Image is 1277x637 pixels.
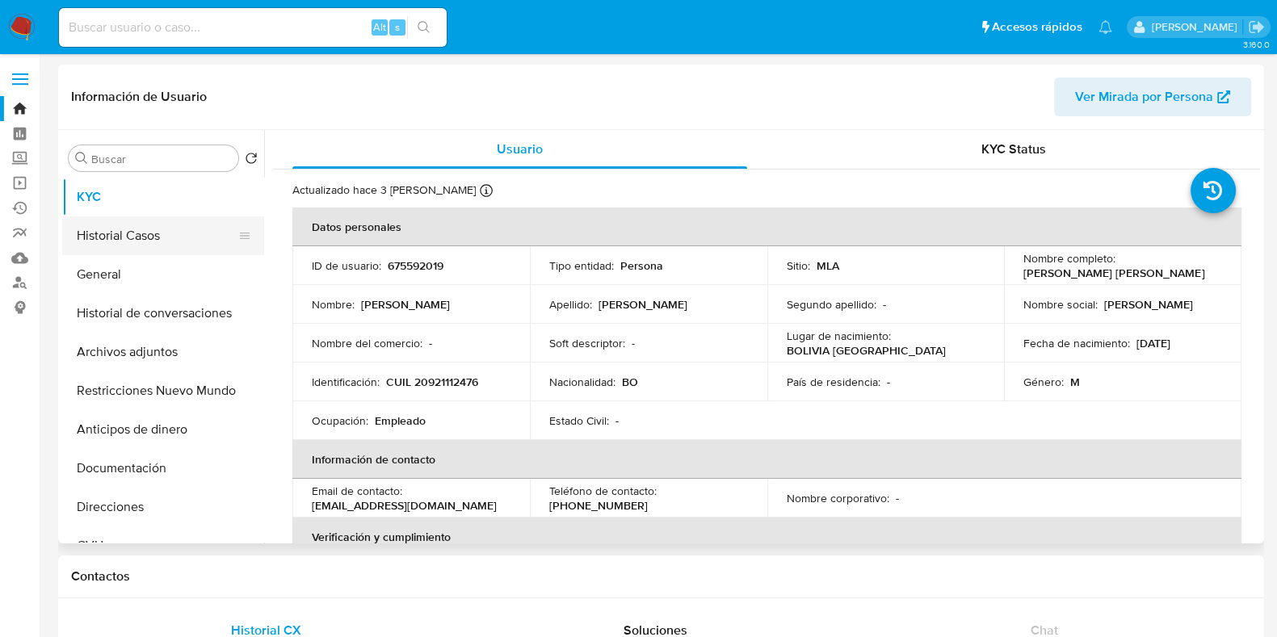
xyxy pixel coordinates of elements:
[292,518,1241,556] th: Verificación y cumplimiento
[1023,251,1115,266] p: Nombre completo :
[245,152,258,170] button: Volver al orden por defecto
[312,336,422,350] p: Nombre del comercio :
[62,449,264,488] button: Documentación
[1054,78,1251,116] button: Ver Mirada por Persona
[407,16,440,39] button: search-icon
[787,258,810,273] p: Sitio :
[375,413,426,428] p: Empleado
[615,413,619,428] p: -
[817,258,839,273] p: MLA
[312,413,368,428] p: Ocupación :
[1104,297,1193,312] p: [PERSON_NAME]
[388,258,443,273] p: 675592019
[787,491,889,505] p: Nombre corporativo :
[62,488,264,526] button: Direcciones
[292,440,1241,479] th: Información de contacto
[75,152,88,165] button: Buscar
[1248,19,1265,36] a: Salir
[883,297,886,312] p: -
[549,258,614,273] p: Tipo entidad :
[386,375,478,389] p: CUIL 20921112476
[549,484,657,498] p: Teléfono de contacto :
[62,178,264,216] button: KYC
[620,258,663,273] p: Persona
[91,152,232,166] input: Buscar
[981,140,1046,158] span: KYC Status
[312,375,380,389] p: Identificación :
[71,89,207,105] h1: Información de Usuario
[395,19,400,35] span: s
[62,216,251,255] button: Historial Casos
[632,336,635,350] p: -
[497,140,543,158] span: Usuario
[429,336,432,350] p: -
[1136,336,1170,350] p: [DATE]
[59,17,447,38] input: Buscar usuario o caso...
[292,182,476,198] p: Actualizado hace 3 [PERSON_NAME]
[361,297,450,312] p: [PERSON_NAME]
[549,297,592,312] p: Apellido :
[312,498,497,513] p: [EMAIL_ADDRESS][DOMAIN_NAME]
[896,491,899,505] p: -
[1151,19,1242,35] p: florencia.lera@mercadolibre.com
[1098,20,1112,34] a: Notificaciones
[1023,375,1064,389] p: Género :
[787,343,946,358] p: BOLIVIA [GEOGRAPHIC_DATA]
[549,375,615,389] p: Nacionalidad :
[62,255,264,294] button: General
[549,336,625,350] p: Soft descriptor :
[787,297,876,312] p: Segundo apellido :
[62,410,264,449] button: Anticipos de dinero
[622,375,638,389] p: BO
[312,297,355,312] p: Nombre :
[312,258,381,273] p: ID de usuario :
[1070,375,1080,389] p: M
[887,375,890,389] p: -
[787,329,891,343] p: Lugar de nacimiento :
[1075,78,1213,116] span: Ver Mirada por Persona
[312,484,402,498] p: Email de contacto :
[62,333,264,371] button: Archivos adjuntos
[549,498,648,513] p: [PHONE_NUMBER]
[599,297,687,312] p: [PERSON_NAME]
[62,294,264,333] button: Historial de conversaciones
[1023,266,1204,280] p: [PERSON_NAME] [PERSON_NAME]
[71,568,1251,585] h1: Contactos
[1023,336,1130,350] p: Fecha de nacimiento :
[1023,297,1098,312] p: Nombre social :
[62,526,264,565] button: CVU
[992,19,1082,36] span: Accesos rápidos
[62,371,264,410] button: Restricciones Nuevo Mundo
[549,413,609,428] p: Estado Civil :
[373,19,386,35] span: Alt
[787,375,880,389] p: País de residencia :
[292,207,1241,246] th: Datos personales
